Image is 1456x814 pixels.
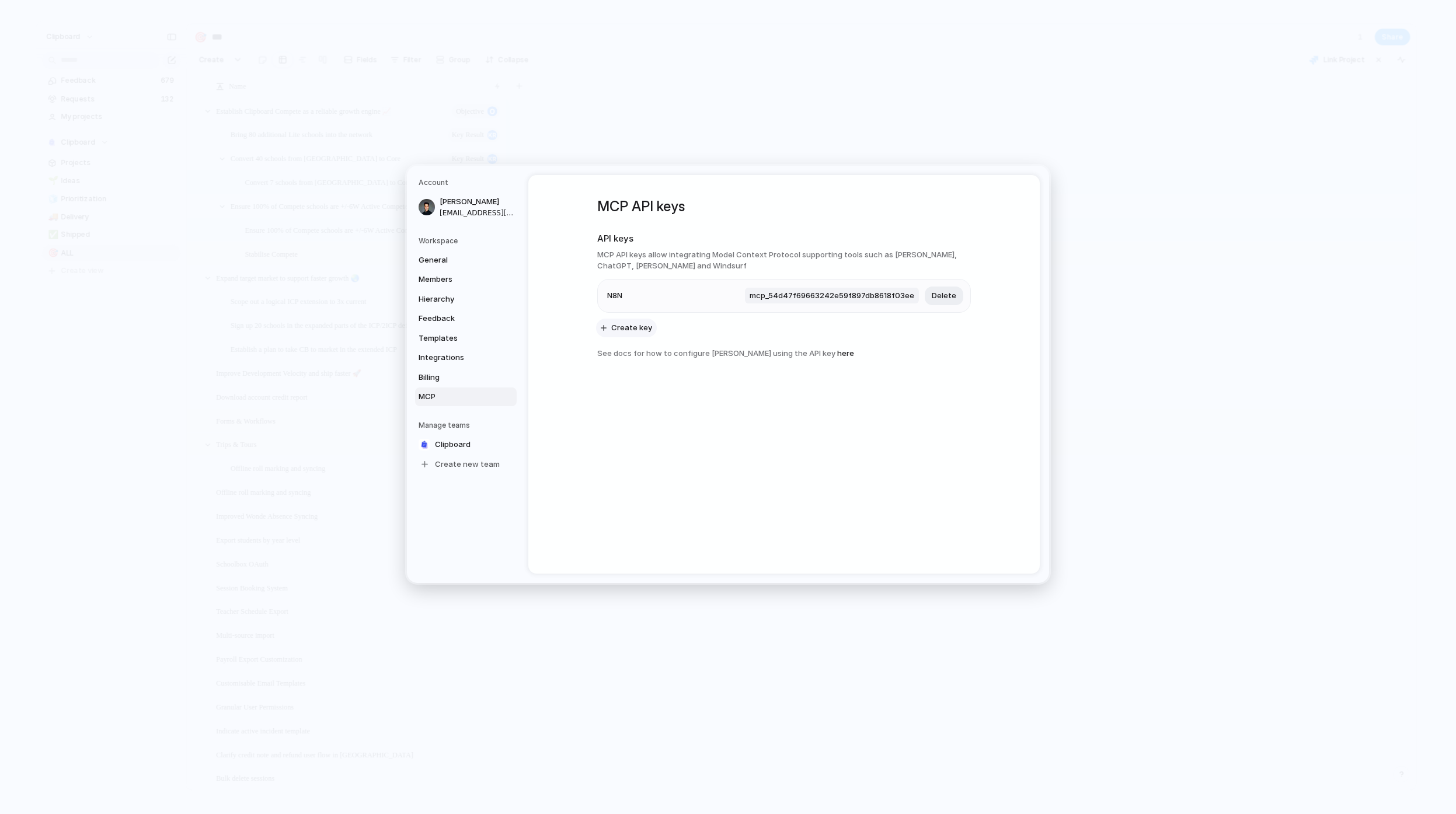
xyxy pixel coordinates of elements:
span: Members [419,274,493,285]
h5: Manage teams [419,420,517,431]
h1: MCP API keys [597,196,971,217]
a: General [415,251,517,270]
a: MCP [415,387,517,406]
a: Members [415,270,517,289]
span: [EMAIL_ADDRESS][DOMAIN_NAME] [440,208,514,218]
a: Clipboard [415,435,517,454]
span: Create new team [435,459,500,470]
h3: See docs for how to configure [PERSON_NAME] using the API key [597,348,971,359]
span: Click to copy [745,288,919,304]
a: [PERSON_NAME][EMAIL_ADDRESS][DOMAIN_NAME] [415,193,517,222]
span: Feedback [419,313,493,324]
a: Feedback [415,309,517,328]
a: Billing [415,368,517,387]
button: Delete [925,287,963,305]
span: Create key [611,322,652,334]
h5: Workspace [419,236,517,246]
a: Create new team [415,455,517,474]
span: MCP [419,391,493,403]
span: Delete [932,290,956,302]
span: Templates [419,333,493,344]
a: Hierarchy [415,290,517,309]
span: N8N [607,290,622,302]
span: Hierarchy [419,294,493,305]
h5: Account [419,177,517,188]
h3: MCP API keys allow integrating Model Context Protocol supporting tools such as [PERSON_NAME], Cha... [597,249,971,272]
button: Create key [596,319,657,337]
a: here [837,348,854,358]
span: [PERSON_NAME] [440,196,514,208]
span: Clipboard [435,439,471,450]
a: Integrations [415,348,517,367]
span: General [419,254,493,266]
span: Billing [419,372,493,383]
span: Integrations [419,352,493,364]
a: Templates [415,329,517,348]
h2: API keys [597,232,971,246]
